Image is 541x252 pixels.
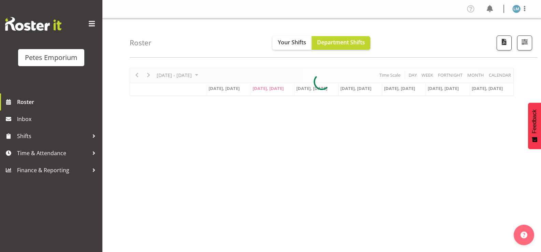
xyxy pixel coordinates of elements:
button: Department Shifts [312,36,370,50]
img: help-xxl-2.png [521,232,527,238]
button: Your Shifts [272,36,312,50]
span: Time & Attendance [17,148,89,158]
button: Filter Shifts [517,35,532,50]
span: Feedback [531,109,538,133]
img: lianne-morete5410.jpg [512,5,521,13]
span: Shifts [17,131,89,141]
button: Download a PDF of the roster according to the set date range. [497,35,512,50]
span: Roster [17,97,99,107]
span: Finance & Reporting [17,165,89,175]
h4: Roster [130,39,152,47]
span: Department Shifts [317,39,365,46]
span: Inbox [17,114,99,124]
button: Feedback - Show survey [528,103,541,149]
div: Petes Emporium [25,53,77,63]
img: Rosterit website logo [5,17,61,31]
span: Your Shifts [278,39,306,46]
